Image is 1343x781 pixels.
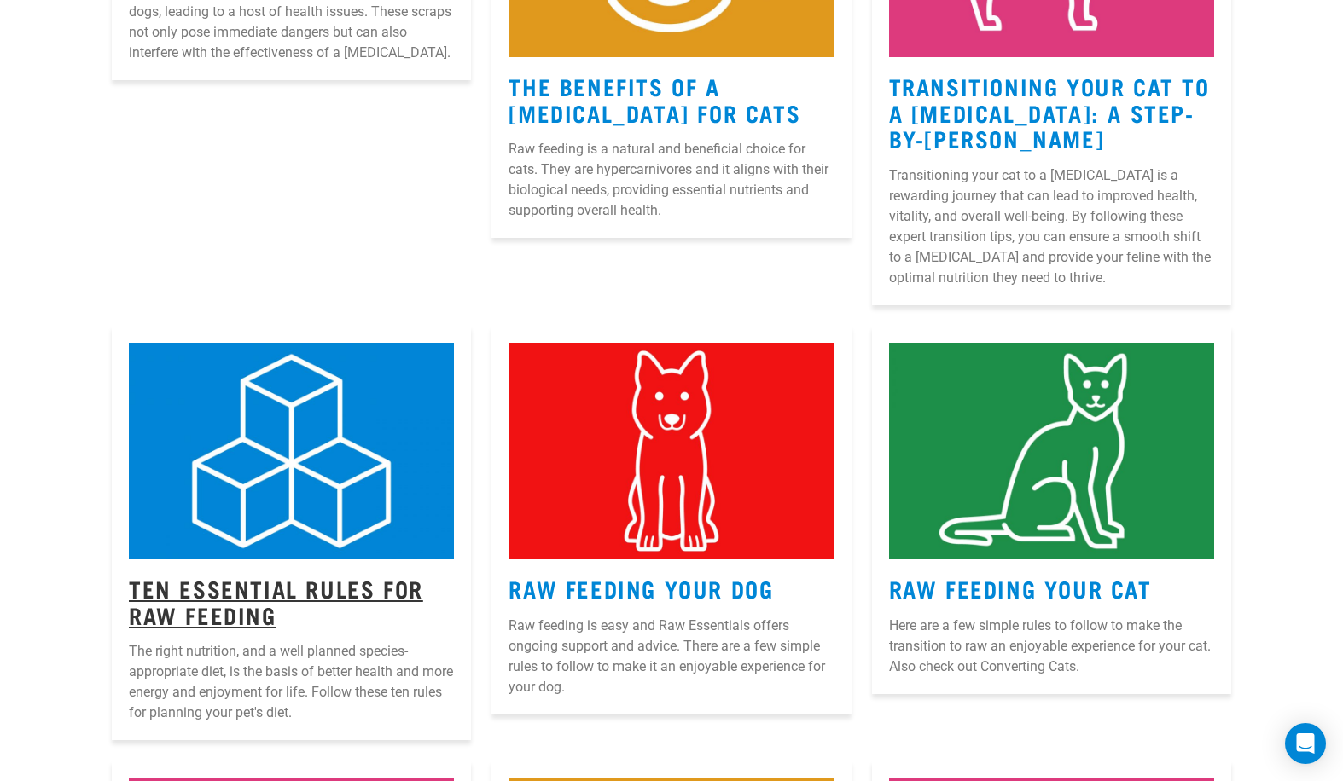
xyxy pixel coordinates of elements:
img: 3.jpg [889,343,1214,559]
img: 2.jpg [509,343,834,559]
a: Ten Essential Rules for Raw Feeding [129,581,423,621]
p: Raw feeding is a natural and beneficial choice for cats. They are hypercarnivores and it aligns w... [509,139,834,221]
p: Raw feeding is easy and Raw Essentials offers ongoing support and advice. There are a few simple ... [509,616,834,697]
p: Transitioning your cat to a [MEDICAL_DATA] is a rewarding journey that can lead to improved healt... [889,165,1214,288]
div: Open Intercom Messenger [1285,723,1326,764]
a: Transitioning Your Cat to a [MEDICAL_DATA]: A Step-by-[PERSON_NAME] [889,79,1210,144]
p: The right nutrition, and a well planned species-appropriate diet, is the basis of better health a... [129,641,454,723]
img: 1.jpg [129,343,454,559]
p: Here are a few simple rules to follow to make the transition to raw an enjoyable experience for y... [889,616,1214,677]
a: The Benefits Of A [MEDICAL_DATA] For Cats [509,79,800,119]
a: Raw Feeding Your Cat [889,581,1152,594]
a: Raw Feeding Your Dog [509,581,773,594]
